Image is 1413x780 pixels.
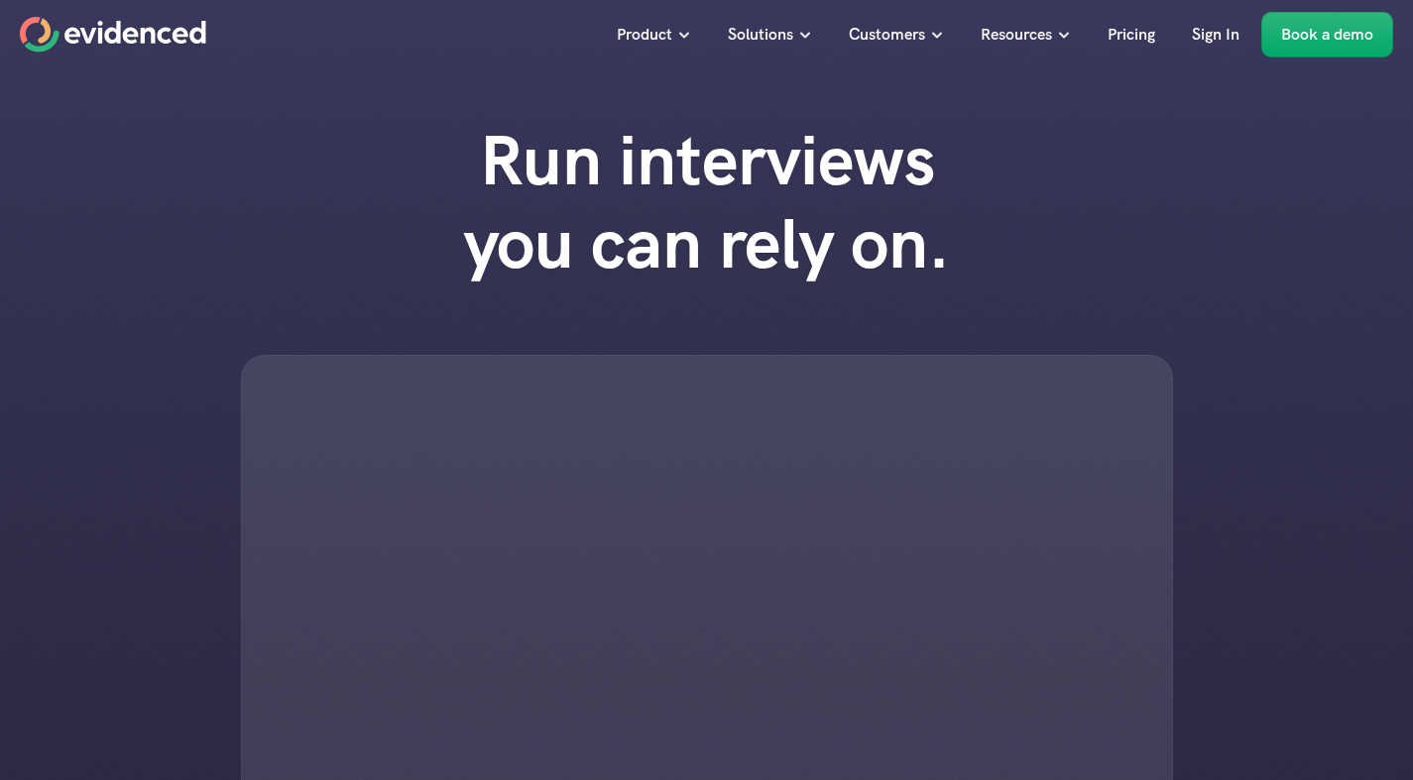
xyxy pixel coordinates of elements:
h1: Run interviews you can rely on. [424,119,990,285]
a: Book a demo [1261,12,1393,57]
p: Sign In [1192,22,1239,48]
p: Solutions [728,22,793,48]
a: Home [20,17,206,53]
a: Sign In [1177,12,1254,57]
p: Book a demo [1281,22,1373,48]
p: Resources [981,22,1052,48]
p: Customers [849,22,925,48]
a: Pricing [1093,12,1170,57]
p: Product [617,22,672,48]
p: Pricing [1108,22,1155,48]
